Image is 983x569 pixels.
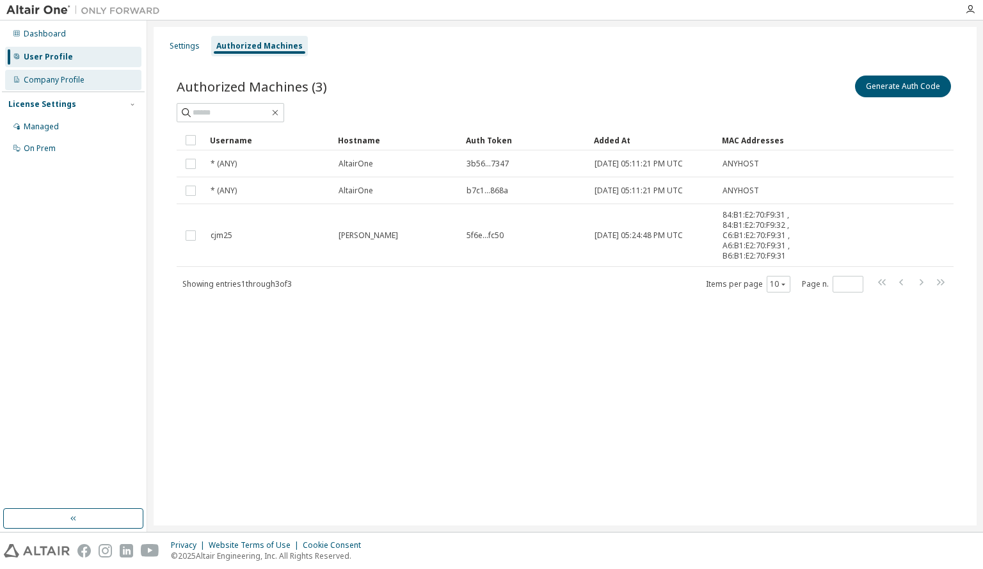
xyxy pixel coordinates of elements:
div: Company Profile [24,75,84,85]
span: [DATE] 05:24:48 PM UTC [595,230,683,241]
span: [PERSON_NAME] [339,230,398,241]
div: Auth Token [466,130,584,150]
div: Website Terms of Use [209,540,303,550]
span: cjm25 [211,230,232,241]
span: b7c1...868a [467,186,508,196]
div: Hostname [338,130,456,150]
div: Managed [24,122,59,132]
span: AltairOne [339,186,373,196]
span: [DATE] 05:11:21 PM UTC [595,159,683,169]
div: On Prem [24,143,56,154]
span: Authorized Machines (3) [177,77,327,95]
div: MAC Addresses [722,130,819,150]
button: Generate Auth Code [855,76,951,97]
p: © 2025 Altair Engineering, Inc. All Rights Reserved. [171,550,369,561]
img: altair_logo.svg [4,544,70,557]
span: 5f6e...fc50 [467,230,504,241]
span: Items per page [706,276,790,293]
span: 3b56...7347 [467,159,509,169]
div: Added At [594,130,712,150]
img: instagram.svg [99,544,112,557]
div: Authorized Machines [216,41,303,51]
span: * (ANY) [211,159,237,169]
span: Showing entries 1 through 3 of 3 [182,278,292,289]
div: License Settings [8,99,76,109]
button: 10 [770,279,787,289]
span: ANYHOST [723,186,759,196]
span: [DATE] 05:11:21 PM UTC [595,186,683,196]
span: Page n. [802,276,863,293]
div: Privacy [171,540,209,550]
span: * (ANY) [211,186,237,196]
div: Dashboard [24,29,66,39]
img: Altair One [6,4,166,17]
div: User Profile [24,52,73,62]
img: youtube.svg [141,544,159,557]
span: ANYHOST [723,159,759,169]
img: linkedin.svg [120,544,133,557]
span: 84:B1:E2:70:F9:31 , 84:B1:E2:70:F9:32 , C6:B1:E2:70:F9:31 , A6:B1:E2:70:F9:31 , B6:B1:E2:70:F9:31 [723,210,819,261]
img: facebook.svg [77,544,91,557]
div: Cookie Consent [303,540,369,550]
div: Settings [170,41,200,51]
div: Username [210,130,328,150]
span: AltairOne [339,159,373,169]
